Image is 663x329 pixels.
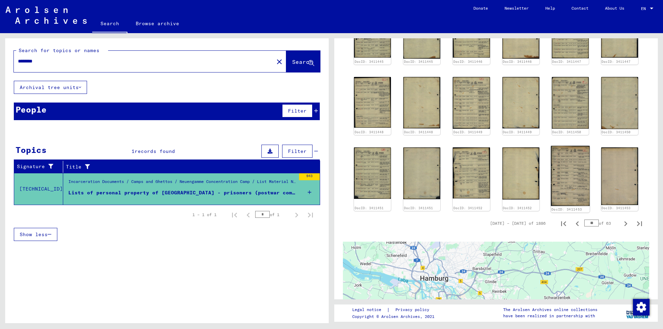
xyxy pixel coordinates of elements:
a: DocID: 3411450 [602,130,631,134]
button: Next page [290,208,304,222]
a: Browse archive [127,15,188,32]
a: DocID: 3411447 [602,60,631,64]
span: Search [292,58,313,65]
a: DocID: 3411449 [453,130,482,134]
p: Copyright © Arolsen Archives, 2021 [352,313,438,320]
button: First page [228,208,241,222]
a: DocID: 3411448 [355,130,384,134]
span: Show less [20,231,48,238]
a: Privacy policy [390,306,438,313]
a: DocID: 3411453 [551,207,582,211]
button: Filter [282,104,313,117]
div: Incarceration Documents / Camps and Ghettos / Neuengamme Concentration Camp / List Material Neuen... [68,178,296,188]
span: records found [135,148,175,154]
button: Clear [272,55,286,68]
div: Topics [16,144,47,156]
a: DocID: 3411453 [602,206,631,210]
a: DocID: 3411452 [503,206,532,210]
div: Title [66,161,313,172]
span: Filter [288,108,307,114]
div: Lists of personal property of [GEOGRAPHIC_DATA] - prisoners (postwar compilation) [68,189,296,196]
button: Last page [304,208,317,222]
div: | [352,306,438,313]
a: DocID: 3411452 [453,206,482,210]
div: People [16,103,47,116]
a: DocID: 3411445 [404,60,433,64]
button: Filter [282,145,313,158]
img: 001.jpg [551,146,590,206]
div: 1 – 1 of 1 [192,212,217,218]
button: Search [286,51,320,72]
button: Show less [14,228,57,241]
div: Signature [17,161,65,172]
img: yv_logo.png [625,304,651,321]
span: Filter [288,148,307,154]
a: DocID: 3411449 [503,130,532,134]
a: DocID: 3411446 [453,60,482,64]
a: DocID: 3411447 [552,60,581,64]
button: First page [557,216,570,230]
img: 001.jpg [354,147,391,199]
img: 002.jpg [502,147,539,200]
div: of 63 [584,220,619,226]
a: DocID: 3411451 [355,206,384,210]
mat-icon: close [275,58,284,66]
img: 002.jpg [601,147,638,205]
img: 001.jpg [354,77,391,128]
a: DocID: 3411446 [503,60,532,64]
p: have been realized in partnership with [503,313,597,319]
img: 002.jpg [502,77,539,129]
button: Archival tree units [14,81,87,94]
img: Arolsen_neg.svg [6,7,87,24]
img: 002.jpg [601,77,638,129]
a: Search [92,15,127,33]
img: 001.jpg [552,77,589,129]
button: Next page [619,216,633,230]
mat-label: Search for topics or names [19,47,99,54]
img: 001.jpg [453,77,490,129]
div: of 1 [255,211,290,218]
img: Change consent [633,299,650,316]
a: DocID: 3411445 [355,60,384,64]
div: [DATE] – [DATE] of 1886 [490,220,546,226]
div: Title [66,163,306,171]
span: EN [641,6,648,11]
a: DocID: 3411448 [404,130,433,134]
img: 002.jpg [403,77,440,128]
td: [TECHNICAL_ID] [14,173,63,205]
div: 943 [299,173,320,180]
div: Change consent [633,299,649,315]
a: Legal notice [352,306,387,313]
a: DocID: 3411451 [404,206,433,210]
button: Previous page [241,208,255,222]
span: 1 [132,148,135,154]
div: Signature [17,163,58,170]
img: 001.jpg [453,147,490,199]
a: DocID: 3411450 [552,130,581,134]
img: 002.jpg [403,147,440,199]
button: Last page [633,216,646,230]
button: Previous page [570,216,584,230]
p: The Arolsen Archives online collections [503,307,597,313]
